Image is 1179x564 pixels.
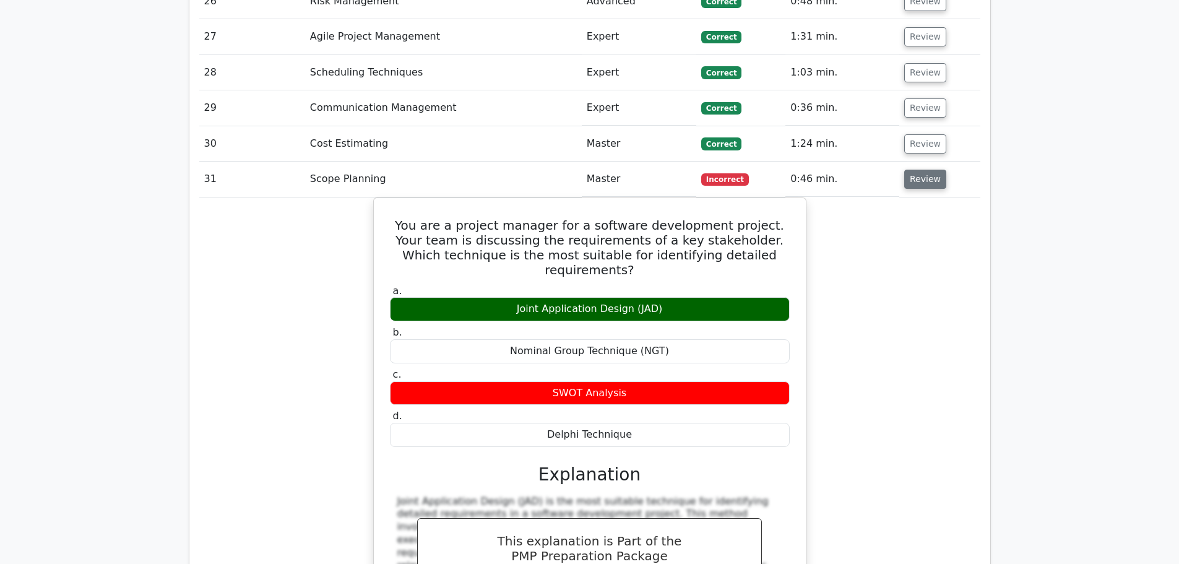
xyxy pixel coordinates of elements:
button: Review [904,27,946,46]
td: 27 [199,19,305,54]
td: Expert [582,19,696,54]
td: 0:36 min. [785,90,899,126]
button: Review [904,170,946,189]
td: 28 [199,55,305,90]
td: 30 [199,126,305,162]
td: 1:24 min. [785,126,899,162]
td: Expert [582,55,696,90]
button: Review [904,134,946,154]
div: Nominal Group Technique (NGT) [390,339,790,363]
td: Communication Management [305,90,582,126]
span: Correct [701,102,741,115]
td: 1:03 min. [785,55,899,90]
td: 0:46 min. [785,162,899,197]
button: Review [904,98,946,118]
div: Delphi Technique [390,423,790,447]
span: Incorrect [701,173,749,186]
td: Scheduling Techniques [305,55,582,90]
td: 1:31 min. [785,19,899,54]
td: Expert [582,90,696,126]
span: Correct [701,137,741,150]
span: a. [393,285,402,297]
span: Correct [701,31,741,43]
button: Review [904,63,946,82]
td: Cost Estimating [305,126,582,162]
h3: Explanation [397,464,782,485]
div: SWOT Analysis [390,381,790,406]
td: Master [582,126,696,162]
td: Master [582,162,696,197]
span: b. [393,326,402,338]
span: d. [393,410,402,422]
td: 29 [199,90,305,126]
td: Scope Planning [305,162,582,197]
td: 31 [199,162,305,197]
td: Agile Project Management [305,19,582,54]
div: Joint Application Design (JAD) [390,297,790,321]
h5: You are a project manager for a software development project. Your team is discussing the require... [389,218,791,277]
span: c. [393,368,402,380]
span: Correct [701,66,741,79]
